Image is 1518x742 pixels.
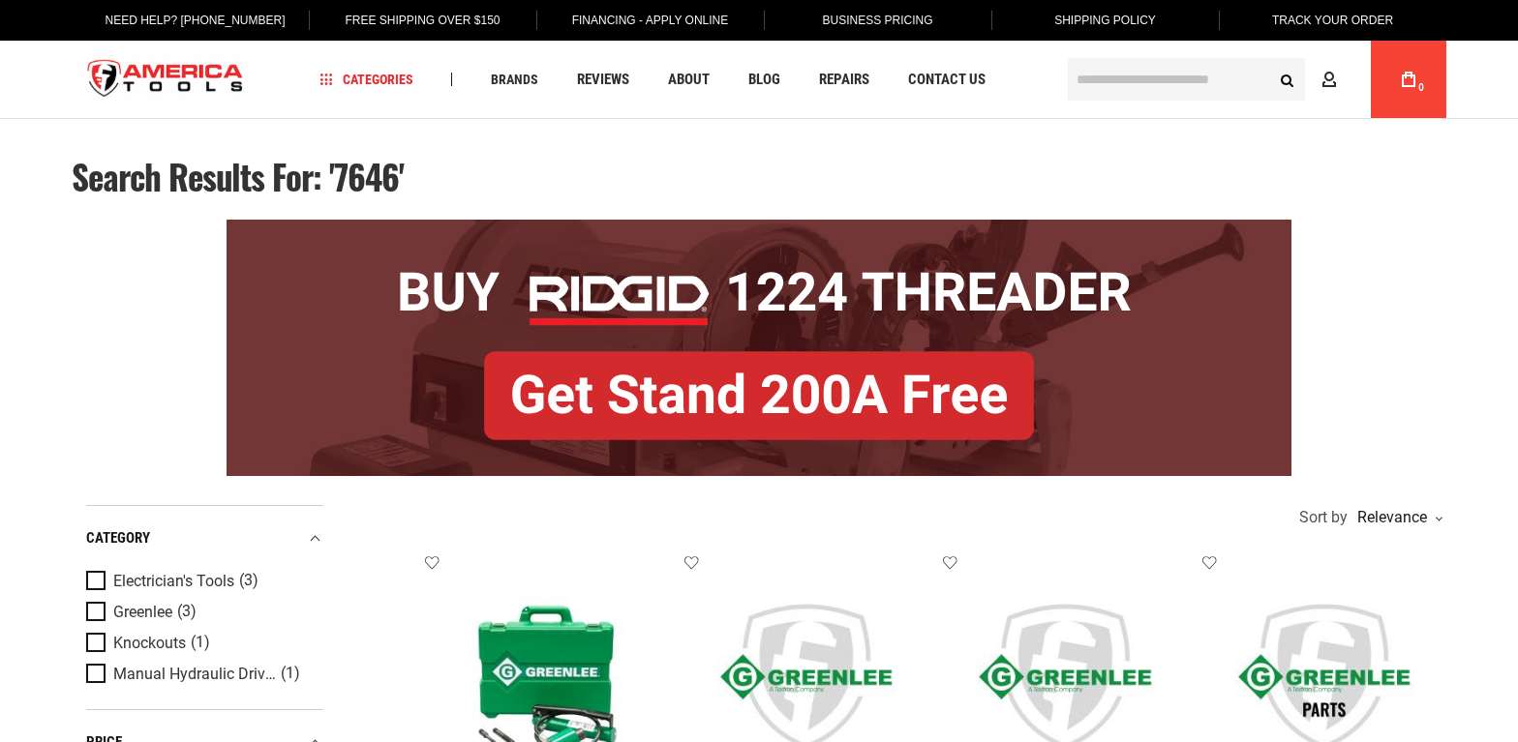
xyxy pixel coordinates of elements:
span: (3) [177,604,197,620]
span: Categories [320,73,413,86]
span: About [668,73,710,87]
a: About [659,67,718,93]
a: Categories [312,67,422,93]
a: Greenlee (3) [86,602,319,623]
span: (1) [191,635,210,651]
span: Repairs [819,73,869,87]
a: store logo [72,44,259,116]
button: Search [1268,61,1305,98]
span: Brands [491,73,538,86]
a: Repairs [810,67,878,93]
span: (3) [239,573,258,589]
a: BOGO: Buy RIDGID® 1224 Threader, Get Stand 200A Free! [227,220,1291,234]
a: Contact Us [899,67,994,93]
a: Reviews [568,67,638,93]
span: Search results for: '7646' [72,151,404,201]
span: Greenlee [113,604,172,621]
span: Shipping Policy [1054,14,1156,27]
span: Electrician's Tools [113,573,234,590]
div: Relevance [1352,510,1442,525]
img: BOGO: Buy RIDGID® 1224 Threader, Get Stand 200A Free! [227,220,1291,476]
span: Sort by [1299,510,1348,525]
span: Knockouts [113,635,186,652]
span: Contact Us [908,73,986,87]
a: Blog [740,67,789,93]
span: Reviews [577,73,629,87]
div: category [86,525,323,551]
span: 0 [1418,82,1424,93]
a: Electrician's Tools (3) [86,571,319,592]
a: Knockouts (1) [86,633,319,654]
span: (1) [281,666,300,682]
a: 0 [1390,41,1427,118]
a: Brands [482,67,547,93]
img: America Tools [72,44,259,116]
span: Blog [748,73,780,87]
span: Manual Hydraulic Drivers & Kits [113,666,276,683]
a: Manual Hydraulic Drivers & Kits (1) [86,664,319,685]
